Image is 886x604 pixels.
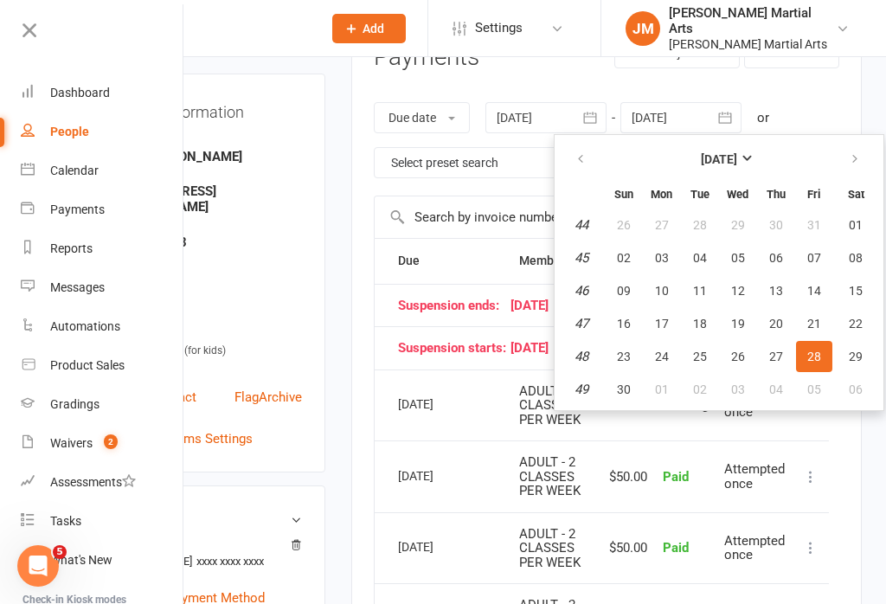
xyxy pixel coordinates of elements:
small: Friday [807,188,820,201]
span: ADULT - 2 CLASSES PER WEEK [519,526,581,570]
button: 26 [720,341,756,372]
div: Address [109,289,302,305]
button: 19 [720,308,756,339]
span: Paid [663,540,689,556]
span: 13 [769,284,783,298]
small: Wednesday [727,188,748,201]
h3: Contact information [106,97,302,121]
a: Dashboard [21,74,184,112]
button: 30 [606,374,642,405]
div: Email [109,169,302,185]
em: 48 [575,349,588,364]
div: Automations [50,319,120,333]
strong: Credit card [109,542,293,555]
a: People [21,112,184,151]
div: What's New [50,553,112,567]
div: [PERSON_NAME] Martial Arts [669,5,836,36]
button: 29 [720,209,756,241]
th: Membership [511,239,596,283]
span: 27 [769,350,783,363]
a: What's New [21,541,184,580]
span: 2 [104,434,118,449]
div: Owner [109,134,302,151]
span: 01 [655,382,669,396]
div: Calendar [50,164,99,177]
button: 22 [834,308,878,339]
div: People [50,125,89,138]
em: 45 [575,250,588,266]
a: Reports [21,229,184,268]
div: JM [626,11,660,46]
span: 04 [693,251,707,265]
button: 05 [720,242,756,273]
button: 04 [758,374,794,405]
a: Gradings [21,385,184,424]
span: 25 [693,350,707,363]
span: Attempted once [724,533,785,563]
span: 03 [731,382,745,396]
div: Date of Birth [109,254,302,271]
span: 5 [53,545,67,559]
span: 23 [617,350,631,363]
input: Search by invoice number [375,196,712,238]
button: 05 [796,374,832,405]
span: 05 [807,382,821,396]
button: 27 [758,341,794,372]
span: Suspension starts: [398,341,510,356]
small: Sunday [614,188,633,201]
span: 09 [617,284,631,298]
button: 25 [682,341,718,372]
a: Product Sales [21,346,184,385]
span: 12 [731,284,745,298]
span: 03 [655,251,669,265]
span: 02 [693,382,707,396]
span: 27 [655,218,669,232]
span: 22 [849,317,863,331]
span: 29 [731,218,745,232]
button: 13 [758,275,794,306]
div: [DATE] [398,533,478,560]
button: 06 [834,374,878,405]
div: Tasks [50,514,81,528]
button: 01 [834,209,878,241]
input: Search... [102,16,310,41]
span: 01 [849,218,863,232]
button: 02 [606,242,642,273]
button: 26 [606,209,642,241]
div: [PERSON_NAME] Martial Arts [669,36,836,52]
button: 11 [682,275,718,306]
div: Payments [50,202,105,216]
strong: - [109,304,302,319]
button: 09 [606,275,642,306]
div: or [757,107,769,128]
span: 02 [617,251,631,265]
span: 06 [849,382,863,396]
span: 10 [655,284,669,298]
button: Add [332,14,406,43]
div: Waivers [50,436,93,450]
div: Messages [50,280,105,294]
span: 20 [769,317,783,331]
button: 03 [644,242,680,273]
div: Location [109,324,302,340]
strong: [EMAIL_ADDRESS][DOMAIN_NAME] [109,183,302,215]
div: [DATE] [398,299,821,313]
strong: Siina-[PERSON_NAME] [109,149,302,164]
a: Tasks [21,502,184,541]
button: 16 [606,308,642,339]
button: 06 [758,242,794,273]
span: 04 [769,382,783,396]
div: [DATE] [398,462,478,489]
strong: - [109,357,302,373]
h3: Payments [374,44,479,71]
button: 08 [834,242,878,273]
span: 06 [769,251,783,265]
span: ADULT - 2 CLASSES PER WEEK [519,383,581,427]
button: 10 [644,275,680,306]
span: 05 [731,251,745,265]
td: $50.00 [596,440,655,512]
button: 18 [682,308,718,339]
a: Flag [234,387,259,428]
span: 28 [807,350,821,363]
span: 21 [807,317,821,331]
